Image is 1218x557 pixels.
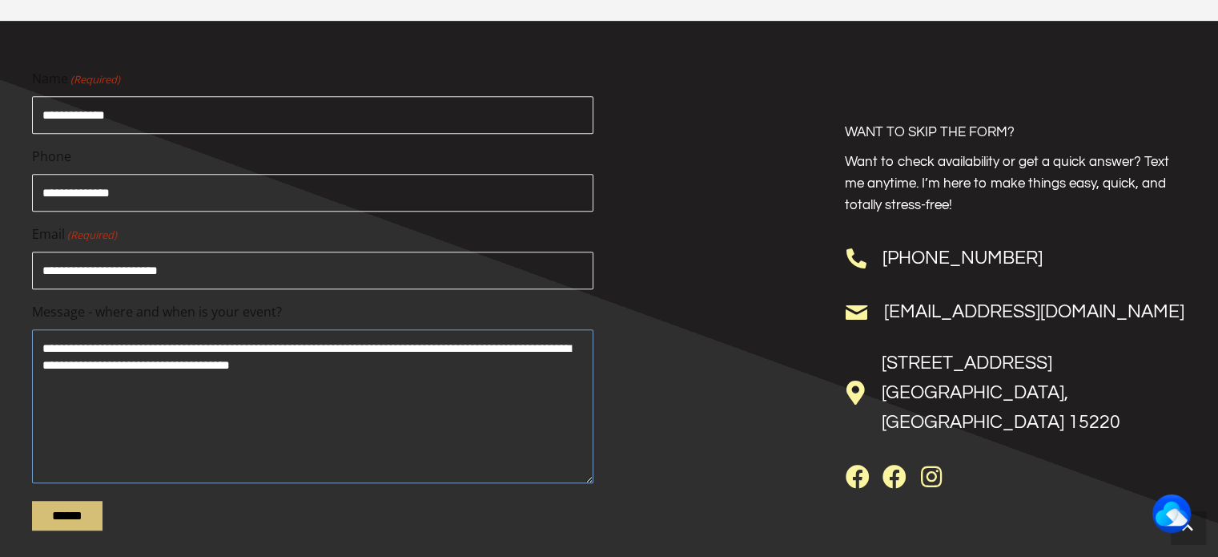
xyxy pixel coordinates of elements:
[881,353,1120,432] a: [STREET_ADDRESS][GEOGRAPHIC_DATA], [GEOGRAPHIC_DATA] 15220
[881,465,906,490] a: Facebook (videography)
[32,147,593,168] label: Phone
[844,125,1014,139] span: WANT TO SKIP THE FORM?
[70,71,121,88] span: (Required)
[883,302,1184,321] a: [EMAIL_ADDRESS][DOMAIN_NAME]
[66,227,118,244] span: (Required)
[844,155,1168,212] span: Want to check availability or get a quick answer? Text me anytime. I’m here to make things easy, ...
[32,224,593,245] label: Email
[32,69,593,90] label: Name
[844,465,870,490] a: Facebook
[918,465,943,490] a: Instagram
[882,248,1042,268] a: [PHONE_NUMBER]
[32,302,593,323] label: Message - where and when is your event?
